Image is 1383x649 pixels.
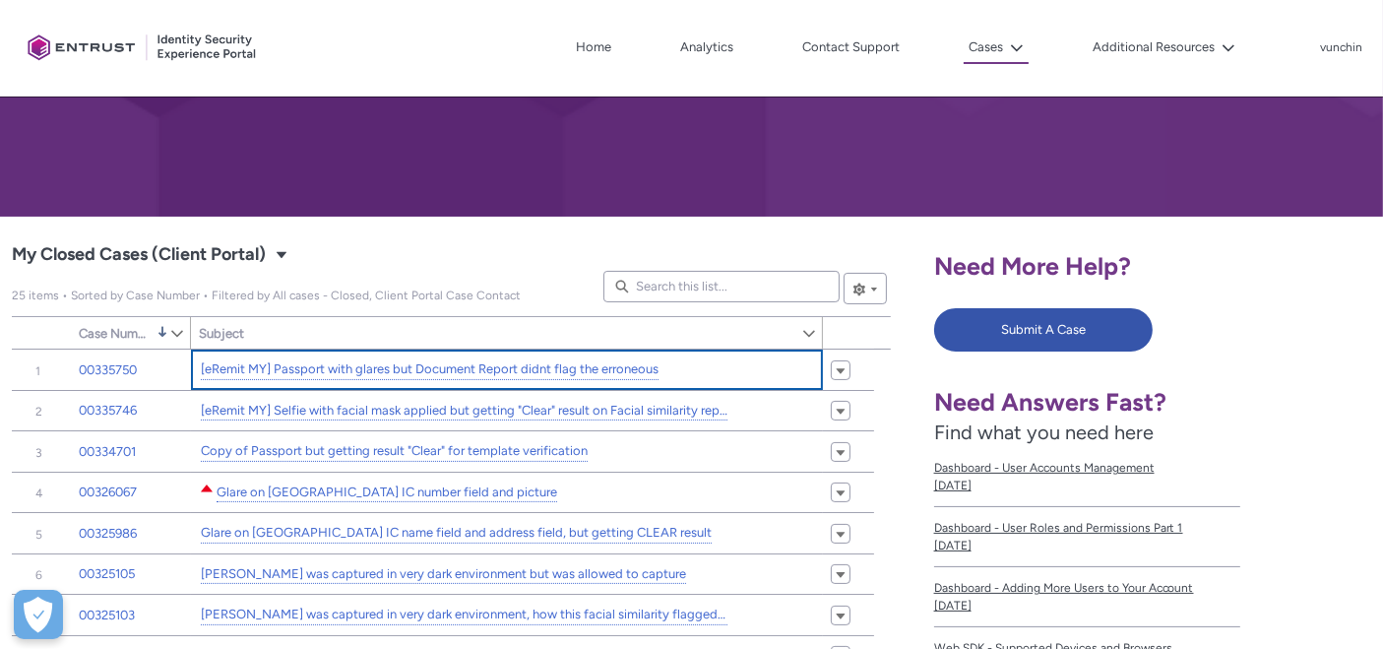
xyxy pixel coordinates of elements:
a: 00326067 [79,483,137,502]
lightning-formatted-date-time: [DATE] [934,539,972,552]
div: Cookie Preferences [14,590,63,639]
a: Glare on [GEOGRAPHIC_DATA] IC name field and address field, but getting CLEAR result [201,523,712,544]
lightning-icon: Escalated [199,481,215,496]
span: My Closed Cases (Client Portal) [12,239,266,271]
a: 00325105 [79,564,135,584]
a: Glare on [GEOGRAPHIC_DATA] IC number field and picture [217,483,557,503]
a: Analytics, opens in new tab [675,32,738,62]
input: Search this list... [603,271,840,302]
a: Contact Support [797,32,905,62]
button: User Profile vunchin [1319,36,1363,56]
a: Subject [191,317,801,349]
a: Dashboard - User Accounts Management[DATE] [934,447,1240,507]
a: 00334701 [79,442,136,462]
a: 00335746 [79,401,137,421]
a: Case Number [71,317,169,349]
span: Find what you need here [934,421,1154,444]
button: Select a List View: Cases [270,242,293,266]
a: [PERSON_NAME] was captured in very dark environment, how this facial similarity flagged as Good? [201,605,727,625]
a: [PERSON_NAME] was captured in very dark environment but was allowed to capture [201,564,686,585]
a: 00325986 [79,524,137,544]
span: My Closed Cases (Client Portal) [12,289,521,302]
p: vunchin [1320,41,1362,55]
a: Dashboard - User Roles and Permissions Part 1[DATE] [934,507,1240,567]
button: List View Controls [844,273,887,304]
a: 00325103 [79,606,135,625]
span: Case Number [79,326,153,341]
button: Cases [964,32,1029,64]
button: Submit A Case [934,308,1153,352]
a: Dashboard - Adding More Users to Your Account[DATE] [934,567,1240,627]
lightning-formatted-date-time: [DATE] [934,599,972,613]
a: Copy of Passport but getting result "Clear" for template verification [201,441,588,462]
a: Home [571,32,616,62]
a: [eRemit MY] Selfie with facial mask applied but getting "Clear" result on Facial similarity report [201,401,727,422]
h1: Need Answers Fast? [934,387,1240,418]
span: Dashboard - User Roles and Permissions Part 1 [934,519,1240,537]
span: Dashboard - User Accounts Management [934,459,1240,477]
iframe: Qualified Messenger [1292,558,1383,649]
span: Dashboard - Adding More Users to Your Account [934,579,1240,597]
span: Need More Help? [934,251,1131,281]
a: [eRemit MY] Passport with glares but Document Report didnt flag the erroneous [201,359,659,380]
a: 00335750 [79,360,137,380]
button: Open Preferences [14,590,63,639]
lightning-formatted-date-time: [DATE] [934,479,972,492]
button: Additional Resources [1088,32,1240,62]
